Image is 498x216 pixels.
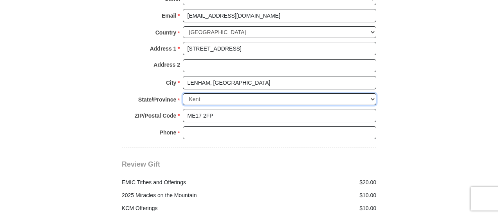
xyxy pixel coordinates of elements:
[162,10,176,21] strong: Email
[249,178,381,187] div: $20.00
[153,59,180,70] strong: Address 2
[138,94,176,105] strong: State/Province
[166,77,176,88] strong: City
[135,110,177,121] strong: ZIP/Postal Code
[160,127,177,138] strong: Phone
[155,27,177,38] strong: Country
[249,191,381,200] div: $10.00
[118,204,249,212] div: KCM Offerings
[118,191,249,200] div: 2025 Miracles on the Mountain
[249,204,381,212] div: $10.00
[122,160,160,168] span: Review Gift
[118,178,249,187] div: EMIC Tithes and Offerings
[150,43,177,54] strong: Address 1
